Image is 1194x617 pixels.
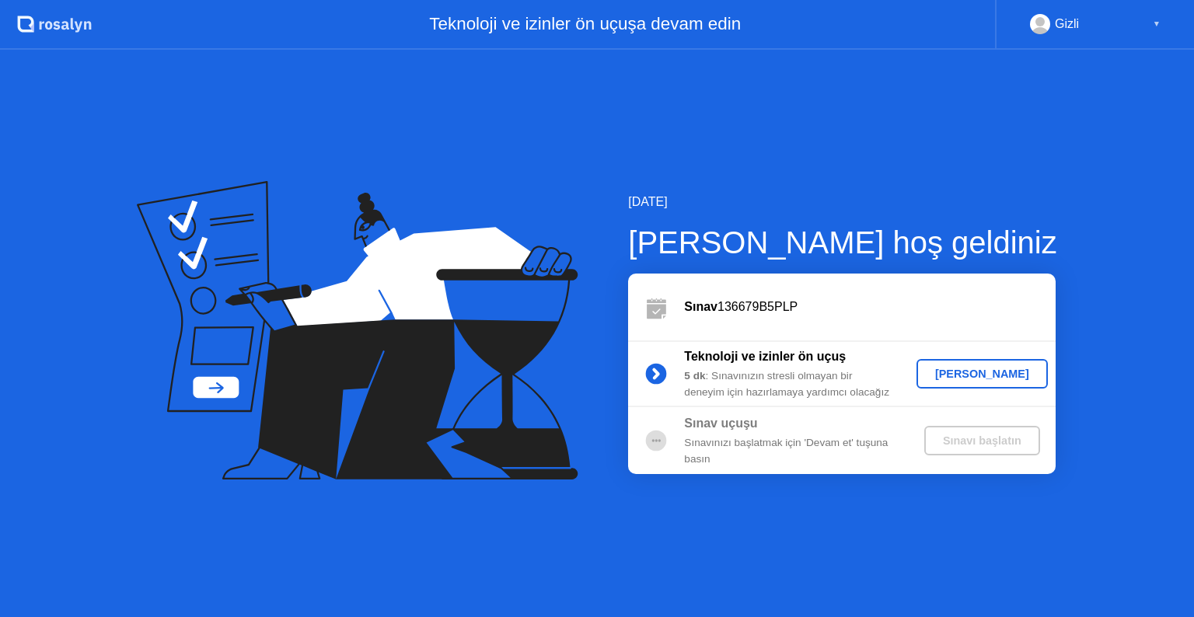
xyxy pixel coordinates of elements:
[930,434,1034,447] div: Sınavı başlatın
[684,300,717,313] b: Sınav
[1153,14,1161,34] div: ▼
[684,368,908,400] div: : Sınavınızın stresli olmayan bir deneyim için hazırlamaya yardımcı olacağız
[684,370,705,382] b: 5 dk
[916,359,1048,389] button: [PERSON_NAME]
[923,368,1042,380] div: [PERSON_NAME]
[684,298,1056,316] div: 136679B5PLP
[1055,14,1079,34] div: Gizli
[628,193,1056,211] div: [DATE]
[684,435,908,467] div: Sınavınızı başlatmak için 'Devam et' tuşuna basın
[628,219,1056,266] div: [PERSON_NAME] hoş geldiniz
[684,417,757,430] b: Sınav uçuşu
[924,426,1040,455] button: Sınavı başlatın
[684,350,846,363] b: Teknoloji ve izinler ön uçuş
